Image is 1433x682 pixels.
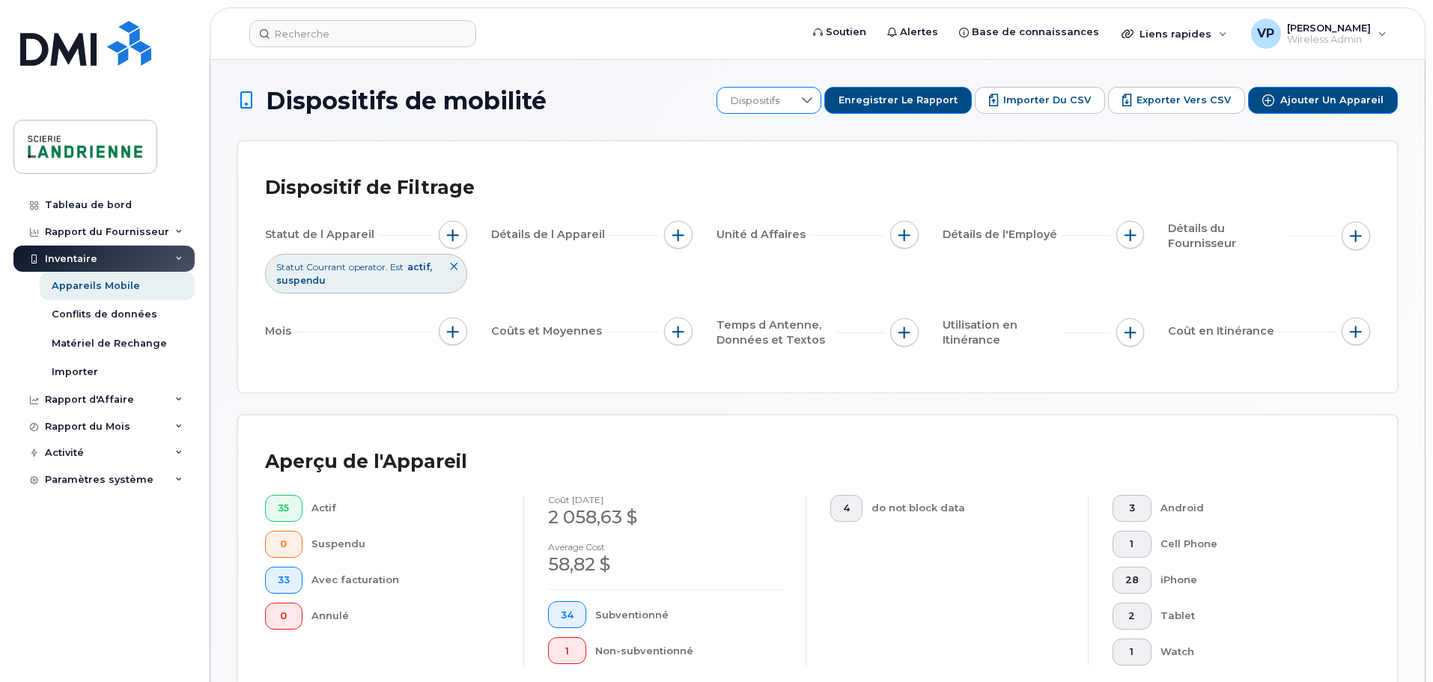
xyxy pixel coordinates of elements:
span: 3 [1125,502,1139,514]
span: Utilisation en Itinérance [943,317,1062,348]
span: 0 [278,610,290,622]
span: Détails de l Appareil [491,227,609,243]
span: Statut de l Appareil [265,227,379,243]
span: 1 [1125,538,1139,550]
button: 35 [265,495,302,522]
div: Aperçu de l'Appareil [265,442,467,481]
button: Importer du CSV [975,87,1105,114]
span: actif [407,261,432,273]
div: Dispositif de Filtrage [265,168,475,207]
div: iPhone [1160,567,1347,594]
div: Cell Phone [1160,531,1347,558]
span: 33 [278,574,290,586]
div: Suspendu [311,531,500,558]
button: Ajouter un appareil [1248,87,1398,114]
div: Android [1160,495,1347,522]
span: 34 [561,609,573,621]
div: Actif [311,495,500,522]
h4: Average cost [548,542,782,552]
span: Ajouter un appareil [1280,94,1384,107]
span: 28 [1125,574,1139,586]
span: Coûts et Moyennes [491,323,606,339]
span: Statut Courrant [276,261,346,273]
span: 2 [1125,610,1139,622]
button: 33 [265,567,302,594]
button: 4 [830,495,862,522]
span: Temps d Antenne, Données et Textos [716,317,836,348]
button: 0 [265,531,302,558]
button: Enregistrer le rapport [824,87,972,114]
div: do not block data [871,495,1065,522]
button: 1 [1113,639,1151,666]
button: 1 [1113,531,1151,558]
button: Exporter vers CSV [1108,87,1245,114]
button: 1 [548,637,586,664]
span: Détails de l'Employé [943,227,1062,243]
span: Dispositifs [717,88,793,115]
span: 0 [278,538,290,550]
button: 34 [548,601,586,628]
span: Coût en Itinérance [1168,323,1279,339]
span: operator. Est [349,261,404,273]
button: 2 [1113,603,1151,630]
div: 58,82 $ [548,552,782,577]
div: Avec facturation [311,567,500,594]
div: Watch [1160,639,1347,666]
span: suspendu [276,275,326,286]
span: 1 [561,645,573,657]
h4: coût [DATE] [548,495,782,505]
span: Détails du Fournisseur [1168,221,1288,252]
span: Enregistrer le rapport [839,94,958,107]
span: Unité d Affaires [716,227,810,243]
span: Exporter vers CSV [1137,94,1231,107]
button: 0 [265,603,302,630]
div: 2 058,63 $ [548,505,782,530]
span: Mois [265,323,296,339]
span: Dispositifs de mobilité [266,88,547,114]
button: 28 [1113,567,1151,594]
span: 35 [278,502,290,514]
div: Tablet [1160,603,1347,630]
div: Non-subventionné [595,637,782,664]
button: 3 [1113,495,1151,522]
span: 4 [843,502,850,514]
span: 1 [1125,646,1139,658]
div: Subventionné [595,601,782,628]
div: Annulé [311,603,500,630]
span: Importer du CSV [1003,94,1091,107]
